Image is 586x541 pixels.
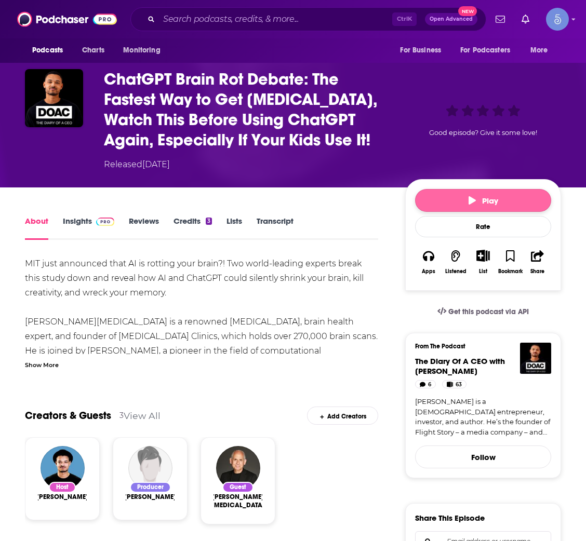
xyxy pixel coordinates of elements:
a: Dr. Daniel Amen [211,493,265,509]
img: Steven Bartlett [41,446,85,490]
div: Show More ButtonList [470,243,497,281]
a: 6 [415,380,436,388]
a: Transcript [257,216,294,240]
span: Monitoring [123,43,160,58]
span: 6 [428,380,431,390]
div: Producer [130,482,171,493]
button: open menu [454,40,525,60]
span: [PERSON_NAME] [36,493,88,501]
button: Open AdvancedNew [425,13,477,25]
a: Jack Sylvester [124,493,176,501]
span: 63 [456,380,462,390]
button: Bookmark [497,243,524,281]
div: Listened [445,268,467,275]
span: [PERSON_NAME] [124,493,176,501]
a: Get this podcast via API [429,299,537,324]
div: List [479,268,487,275]
div: Released [DATE] [104,158,170,171]
div: 3 [119,411,124,420]
a: Credits3 [174,216,212,240]
span: Play [469,196,498,206]
a: Reviews [129,216,159,240]
span: Logged in as Spiral5-G1 [546,8,569,31]
button: Apps [415,243,442,281]
img: Jack Sylvester [128,446,172,490]
div: Rate [415,216,551,237]
img: The Diary Of A CEO with Steven Bartlett [520,343,551,374]
a: Show notifications dropdown [517,10,534,28]
a: [PERSON_NAME] is a [DEMOGRAPHIC_DATA] entrepreneur, investor, and author. He’s the founder of Fli... [415,397,551,437]
button: open menu [393,40,454,60]
div: Apps [422,268,435,275]
div: Bookmark [498,268,523,275]
a: Steven Bartlett [36,493,88,501]
a: Charts [75,40,111,60]
button: open menu [116,40,174,60]
span: For Podcasters [460,43,510,58]
a: Creators & Guests [25,409,111,422]
a: 63 [442,380,467,388]
div: 3 [206,218,212,225]
div: Guest [222,482,254,493]
a: Show notifications dropdown [491,10,509,28]
h3: Share This Episode [415,513,485,523]
button: Share [524,243,551,281]
a: About [25,216,48,240]
span: New [458,6,477,16]
span: Podcasts [32,43,63,58]
span: Good episode? Give it some love! [429,129,537,137]
button: Play [415,189,551,212]
div: Host [49,482,76,493]
h3: From The Podcast [415,343,543,350]
span: [PERSON_NAME][MEDICAL_DATA] [211,493,265,509]
a: Lists [227,216,242,240]
span: The Diary Of A CEO with [PERSON_NAME] [415,356,505,376]
span: Ctrl K [392,12,417,26]
span: Open Advanced [430,17,473,22]
button: Show More Button [472,250,494,261]
a: View All [124,410,161,421]
button: open menu [523,40,561,60]
div: Add Creators [307,407,378,425]
span: Charts [82,43,104,58]
img: User Profile [546,8,569,31]
div: Share [530,268,544,275]
span: For Business [400,43,441,58]
img: Podchaser - Follow, Share and Rate Podcasts [17,9,117,29]
span: More [530,43,548,58]
a: The Diary Of A CEO with Steven Bartlett [415,356,505,376]
span: Get this podcast via API [448,307,529,316]
div: Search podcasts, credits, & more... [130,7,486,31]
button: Show profile menu [546,8,569,31]
button: Follow [415,445,551,468]
img: Podchaser Pro [96,218,114,226]
img: ChatGPT Brain Rot Debate: The Fastest Way to Get Dementia, Watch This Before Using ChatGPT Again,... [25,69,83,127]
h1: ChatGPT Brain Rot Debate: The Fastest Way to Get Dementia, Watch This Before Using ChatGPT Again,... [104,69,389,150]
img: Dr. Daniel Amen [216,446,260,490]
a: InsightsPodchaser Pro [63,216,114,240]
button: Listened [442,243,469,281]
button: open menu [25,40,76,60]
input: Search podcasts, credits, & more... [159,11,392,28]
